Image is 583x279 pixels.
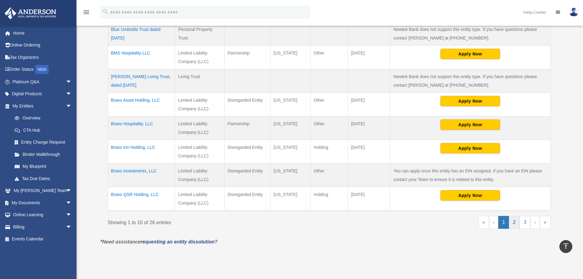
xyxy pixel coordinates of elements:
td: [DATE] [348,187,390,211]
span: arrow_drop_down [66,209,78,221]
td: Living Trust [175,69,224,93]
td: Limited Liability Company (LLC) [175,164,224,187]
td: Personal Property Trust [175,22,224,46]
a: Events Calendar [4,233,81,245]
td: [US_STATE] [270,140,310,164]
td: [DATE] [348,93,390,116]
a: Billingarrow_drop_down [4,221,81,233]
a: Digital Productsarrow_drop_down [4,88,81,100]
td: You can apply once this entity has an EIN assigned. If you have an EIN please contact your Team t... [390,164,550,187]
a: Previous [489,216,499,229]
td: Bravo Asset Holding, LLC [108,93,175,116]
button: Apply Now [440,190,500,201]
button: Apply Now [440,49,500,59]
td: Blue Umbrella Trust dated [DATE] [108,22,175,46]
td: Other [311,46,348,69]
td: Limited Liability Company (LLC) [175,140,224,164]
img: Anderson Advisors Platinum Portal [3,7,58,19]
a: CTA Hub [9,124,78,136]
td: [DATE] [348,116,390,140]
td: Holding [311,187,348,211]
td: Partnership [224,116,270,140]
div: Showing 1 to 10 of 26 entries [108,216,325,227]
td: [US_STATE] [270,164,310,187]
td: Partnership [224,46,270,69]
td: [PERSON_NAME] Living Trust, dated [DATE] [108,69,175,93]
span: arrow_drop_down [66,76,78,88]
img: User Pic [569,8,578,17]
a: requesting an entity dissolution [140,239,215,244]
td: Bravo QSR Holding, LLC [108,187,175,211]
td: Bravo Investments, LLC [108,164,175,187]
a: My Entitiesarrow_drop_down [4,100,78,112]
td: Other [311,164,348,187]
button: Apply Now [440,143,500,153]
td: Newtek Bank does not support this entity type. If you have questions please contact [PERSON_NAME]... [390,22,550,46]
td: Limited Liability Company (LLC) [175,116,224,140]
td: Bravo Hospitality, LLC [108,116,175,140]
i: vertical_align_top [562,243,570,250]
td: Bravo Inn Holding, LLC [108,140,175,164]
td: Limited Liability Company (LLC) [175,187,224,211]
a: Online Ordering [4,39,81,51]
a: 2 [509,216,520,229]
a: Overview [9,112,75,124]
td: [DATE] [348,46,390,69]
td: Other [311,93,348,116]
a: Order StatusNEW [4,63,81,76]
span: arrow_drop_down [66,185,78,197]
a: Home [4,27,81,39]
td: Limited Liability Company (LLC) [175,46,224,69]
td: Disregarded Entity [224,140,270,164]
a: vertical_align_top [559,240,572,253]
td: Holding [311,140,348,164]
button: Apply Now [440,96,500,106]
a: Binder Walkthrough [9,148,78,160]
td: Disregarded Entity [224,187,270,211]
a: Tax Organizers [4,51,81,63]
td: [US_STATE] [270,116,310,140]
span: arrow_drop_down [66,88,78,100]
i: search [102,8,109,15]
td: [US_STATE] [270,187,310,211]
a: My [PERSON_NAME] Teamarrow_drop_down [4,185,81,197]
a: My Blueprint [9,160,78,173]
td: [DATE] [348,140,390,164]
td: Limited Liability Company (LLC) [175,93,224,116]
a: First [478,216,489,229]
a: Platinum Q&Aarrow_drop_down [4,76,81,88]
div: NEW [35,65,49,74]
a: 3 [520,216,530,229]
a: Tax Due Dates [9,172,78,185]
a: 1 [498,216,509,229]
a: Last [540,216,551,229]
a: menu [83,11,90,16]
td: [US_STATE] [270,46,310,69]
a: Entity Change Request [9,136,78,149]
a: My Documentsarrow_drop_down [4,197,81,209]
td: [US_STATE] [270,93,310,116]
td: Other [311,116,348,140]
td: BMS Hospitality LLC [108,46,175,69]
td: Disregarded Entity [224,93,270,116]
a: Online Learningarrow_drop_down [4,209,81,221]
i: menu [83,9,90,16]
a: Next [530,216,540,229]
span: arrow_drop_down [66,100,78,112]
td: Newtek Bank does not support this entity type. If you have questions please contact [PERSON_NAME]... [390,69,550,93]
span: arrow_drop_down [66,221,78,233]
span: arrow_drop_down [66,197,78,209]
button: Apply Now [440,119,500,130]
td: Disregarded Entity [224,164,270,187]
em: *Need assistance ? [100,239,218,244]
